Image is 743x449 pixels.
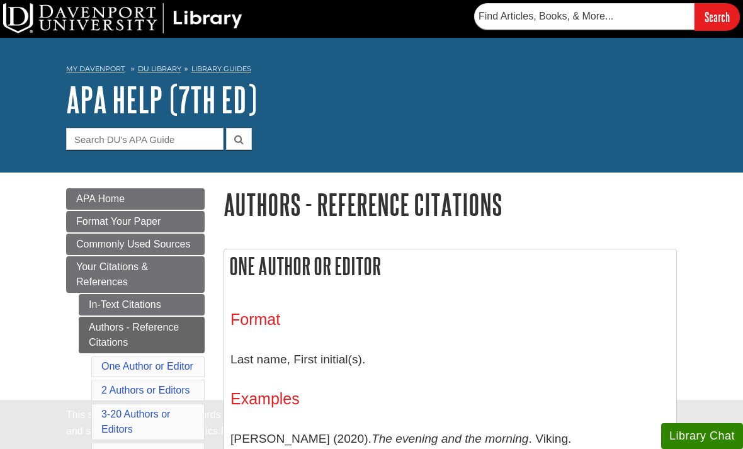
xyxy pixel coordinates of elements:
a: Library Guides [191,64,251,73]
input: Search [695,3,740,30]
h2: One Author or Editor [224,249,676,283]
a: Commonly Used Sources [66,234,205,255]
input: Search DU's APA Guide [66,128,224,150]
a: APA Help (7th Ed) [66,80,257,119]
h3: Format [230,310,670,329]
input: Find Articles, Books, & More... [474,3,695,30]
a: APA Home [66,188,205,210]
i: The evening and the morning [371,432,529,445]
button: Library Chat [661,423,743,449]
p: Last name, First initial(s). [230,341,670,378]
span: APA Home [76,193,125,204]
a: Authors - Reference Citations [79,317,205,353]
a: 3-20 Authors or Editors [101,409,170,435]
a: One Author or Editor [101,361,193,372]
span: Your Citations & References [76,261,148,287]
a: Format Your Paper [66,211,205,232]
h1: Authors - Reference Citations [224,188,677,220]
span: Format Your Paper [76,216,161,227]
a: 2 Authors or Editors [101,385,190,395]
nav: breadcrumb [66,60,677,81]
a: DU Library [138,64,181,73]
a: Your Citations & References [66,256,205,293]
span: Commonly Used Sources [76,239,190,249]
h3: Examples [230,390,670,408]
a: My Davenport [66,64,125,74]
img: DU Library [3,3,242,33]
a: In-Text Citations [79,294,205,315]
form: Searches DU Library's articles, books, and more [474,3,740,30]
